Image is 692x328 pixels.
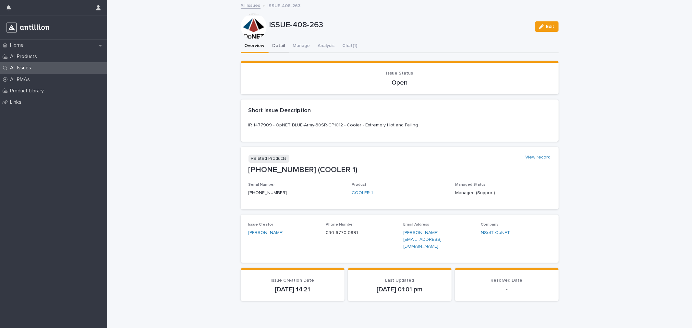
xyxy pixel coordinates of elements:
[7,53,42,60] p: All Products
[269,20,530,30] p: ISSUE-408-263
[249,122,551,129] p: IR 1477909 - OpNET BLUE-Army-30SR-CP1012 - Cooler - Extremely Hot and Failing
[314,40,339,53] button: Analysis
[249,155,289,163] p: Related Products
[5,21,51,34] img: r3a3Z93SSpeN6cOOTyqw
[249,165,551,175] p: [PHONE_NUMBER] (COOLER 1)
[455,190,551,196] p: Managed (Support)
[481,229,510,236] a: NSoIT OpNET
[326,229,396,236] p: 030 6770 0891
[249,190,344,196] p: [PHONE_NUMBER]
[404,230,442,249] a: [PERSON_NAME][EMAIL_ADDRESS][DOMAIN_NAME]
[289,40,314,53] button: Manage
[386,71,413,76] span: Issue Status
[7,99,27,105] p: Links
[249,223,273,227] span: Issue Creator
[249,79,551,87] p: Open
[352,183,366,187] span: Product
[463,286,551,293] p: -
[271,278,314,283] span: Issue Creation Date
[249,183,275,187] span: Serial Number
[481,223,499,227] span: Company
[352,190,373,196] a: COOLER 1
[526,155,551,160] a: View record
[249,107,311,114] h2: Short Issue Description
[249,229,284,236] a: [PERSON_NAME]
[546,24,554,29] span: Edit
[455,183,486,187] span: Managed Status
[7,88,49,94] p: Product Library
[491,278,523,283] span: Resolved Date
[269,40,289,53] button: Detail
[249,286,337,293] p: [DATE] 14:21
[339,40,361,53] button: Chat (1)
[241,1,261,9] a: All Issues
[356,286,444,293] p: [DATE] 01:01 pm
[7,42,29,48] p: Home
[7,76,35,83] p: All RMAs
[385,278,414,283] span: Last Updated
[7,65,36,71] p: All Issues
[404,223,430,227] span: Email Address
[268,2,301,9] p: ISSUE-408-263
[241,40,269,53] button: Overview
[326,223,354,227] span: Phone Number
[535,21,559,32] button: Edit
